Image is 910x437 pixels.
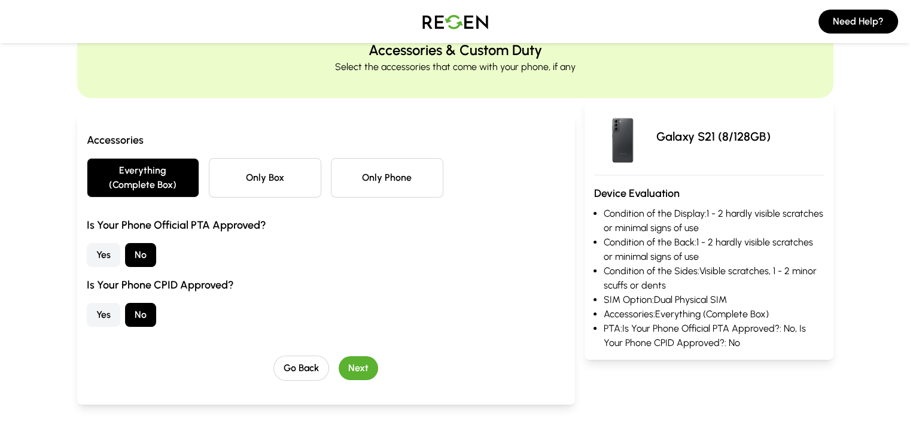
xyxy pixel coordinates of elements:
[604,235,824,264] li: Condition of the Back: 1 - 2 hardly visible scratches or minimal signs of use
[87,158,199,198] button: Everything (Complete Box)
[87,303,120,327] button: Yes
[818,10,898,34] button: Need Help?
[125,303,156,327] button: No
[604,293,824,307] li: SIM Option: Dual Physical SIM
[656,128,771,145] p: Galaxy S21 (8/128GB)
[331,158,443,198] button: Only Phone
[604,207,824,235] li: Condition of the Display: 1 - 2 hardly visible scratches or minimal signs of use
[604,321,824,350] li: PTA: Is Your Phone Official PTA Approved?: No, Is Your Phone CPID Approved?: No
[339,356,378,380] button: Next
[87,277,565,293] h3: Is Your Phone CPID Approved?
[273,356,329,381] button: Go Back
[369,41,542,60] h2: Accessories & Custom Duty
[125,243,156,267] button: No
[87,217,565,233] h3: Is Your Phone Official PTA Approved?
[87,132,565,148] h3: Accessories
[604,307,824,321] li: Accessories: Everything (Complete Box)
[87,243,120,267] button: Yes
[209,158,321,198] button: Only Box
[335,60,576,74] p: Select the accessories that come with your phone, if any
[594,108,652,165] img: Galaxy S21
[594,185,824,202] h3: Device Evaluation
[604,264,824,293] li: Condition of the Sides: Visible scratches, 1 - 2 minor scuffs or dents
[413,5,497,38] img: Logo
